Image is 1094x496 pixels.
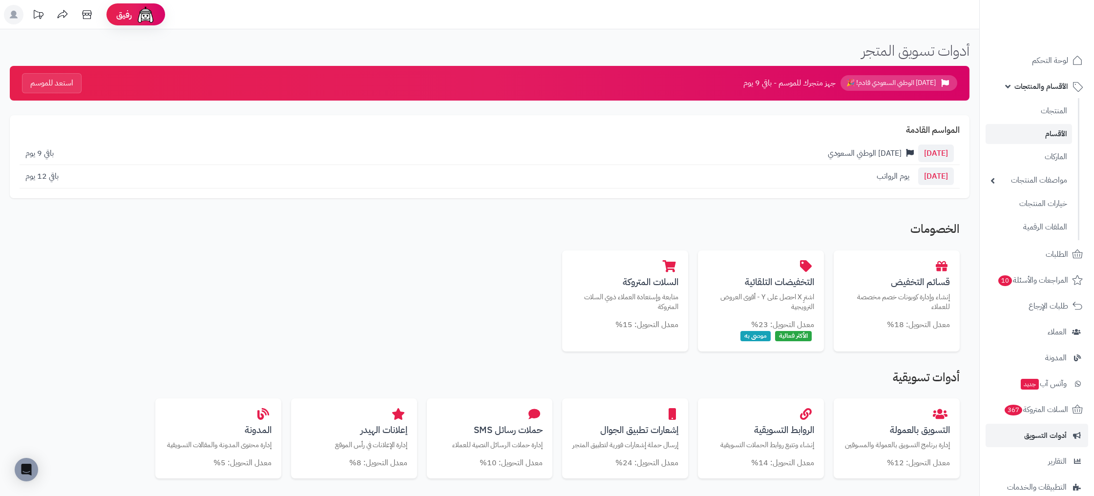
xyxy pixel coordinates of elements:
[572,292,678,312] p: متابعة وإستعادة العملاء ذوي السلات المتروكة
[986,101,1072,122] a: المنتجات
[22,73,82,93] button: استعد للموسم
[986,269,1088,292] a: المراجعات والأسئلة10
[20,223,960,240] h2: الخصومات
[986,49,1088,72] a: لوحة التحكم
[155,398,281,478] a: المدونةإدارة محتوى المدونة والمقالات التسويقية معدل التحويل: 5%
[572,440,678,450] p: إرسال حملة إشعارات فورية لتطبيق المتجر
[998,275,1012,287] span: 10
[843,292,950,312] p: إنشاء وإدارة كوبونات خصم مخصصة للعملاء
[775,331,812,341] span: الأكثر فعالية
[834,398,960,478] a: التسويق بالعمولةإدارة برنامج التسويق بالعمولة والمسوقين معدل التحويل: 12%
[740,331,771,341] span: موصى به
[1007,480,1067,494] span: التطبيقات والخدمات
[301,440,407,450] p: إدارة الإعلانات في رأس الموقع
[1045,351,1067,365] span: المدونة
[986,320,1088,344] a: العملاء
[743,78,836,89] span: جهز متجرك للموسم - باقي 9 يوم
[165,440,272,450] p: إدارة محتوى المدونة والمقالات التسويقية
[213,457,272,469] small: معدل التحويل: 5%
[116,9,132,21] span: رفيق
[1020,377,1067,391] span: وآتس آب
[751,457,814,469] small: معدل التحويل: 14%
[986,294,1088,318] a: طلبات الإرجاع
[698,398,824,478] a: الروابط التسويقيةإنشاء وتتبع روابط الحملات التسويقية معدل التحويل: 14%
[986,372,1088,395] a: وآتس آبجديد
[20,125,960,135] h2: المواسم القادمة
[1046,248,1068,261] span: الطلبات
[291,398,417,478] a: إعلانات الهيدرإدارة الإعلانات في رأس الموقع معدل التحويل: 8%
[562,398,688,478] a: إشعارات تطبيق الجوالإرسال حملة إشعارات فورية لتطبيق المتجر معدل التحويل: 24%
[887,457,950,469] small: معدل التحويل: 12%
[877,170,909,182] span: يوم الرواتب
[165,425,272,435] h3: المدونة
[841,75,957,91] span: [DATE] الوطني السعودي قادم! 🎉
[136,5,155,24] img: ai-face.png
[843,277,950,287] h3: قسائم التخفيض
[918,167,954,185] span: [DATE]
[480,457,543,469] small: معدل التحويل: 10%
[843,425,950,435] h3: التسويق بالعمولة
[986,217,1072,238] a: الملفات الرقمية
[25,147,54,159] span: باقي 9 يوم
[572,277,678,287] h3: السلات المتروكة
[986,243,1088,266] a: الطلبات
[1028,7,1085,28] img: logo-2.png
[1021,379,1039,390] span: جديد
[437,425,543,435] h3: حملات رسائل SMS
[615,319,678,331] small: معدل التحويل: 15%
[986,424,1088,447] a: أدوات التسويق
[986,170,1072,191] a: مواصفات المنتجات
[986,398,1088,421] a: السلات المتروكة367
[986,193,1072,214] a: خيارات المنتجات
[997,273,1068,287] span: المراجعات والأسئلة
[562,250,688,340] a: السلات المتروكةمتابعة وإستعادة العملاء ذوي السلات المتروكة معدل التحويل: 15%
[572,425,678,435] h3: إشعارات تطبيق الجوال
[986,346,1088,370] a: المدونة
[708,440,814,450] p: إنشاء وتتبع روابط الحملات التسويقية
[751,319,814,331] small: معدل التحويل: 23%
[25,170,59,182] span: باقي 12 يوم
[698,250,824,351] a: التخفيضات التلقائيةاشترِ X احصل على Y - أقوى العروض الترويجية معدل التحويل: 23% الأكثر فعالية موص...
[1048,455,1067,468] span: التقارير
[862,42,969,59] h1: أدوات تسويق المتجر
[986,146,1072,167] a: الماركات
[1004,403,1068,416] span: السلات المتروكة
[828,147,902,159] span: [DATE] الوطني السعودي
[708,425,814,435] h3: الروابط التسويقية
[986,450,1088,473] a: التقارير
[615,457,678,469] small: معدل التحويل: 24%
[26,5,50,27] a: تحديثات المنصة
[843,440,950,450] p: إدارة برنامج التسويق بالعمولة والمسوقين
[301,425,407,435] h3: إعلانات الهيدر
[1004,404,1023,416] span: 367
[1048,325,1067,339] span: العملاء
[1029,299,1068,313] span: طلبات الإرجاع
[15,458,38,481] div: Open Intercom Messenger
[708,292,814,312] p: اشترِ X احصل على Y - أقوى العروض الترويجية
[1014,80,1068,93] span: الأقسام والمنتجات
[986,124,1072,144] a: الأقسام
[20,371,960,389] h2: أدوات تسويقية
[834,250,960,340] a: قسائم التخفيضإنشاء وإدارة كوبونات خصم مخصصة للعملاء معدل التحويل: 18%
[887,319,950,331] small: معدل التحويل: 18%
[1032,54,1068,67] span: لوحة التحكم
[708,277,814,287] h3: التخفيضات التلقائية
[1024,429,1067,442] span: أدوات التسويق
[427,398,553,478] a: حملات رسائل SMSإدارة حملات الرسائل النصية للعملاء معدل التحويل: 10%
[349,457,407,469] small: معدل التحويل: 8%
[918,145,954,162] span: [DATE]
[437,440,543,450] p: إدارة حملات الرسائل النصية للعملاء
